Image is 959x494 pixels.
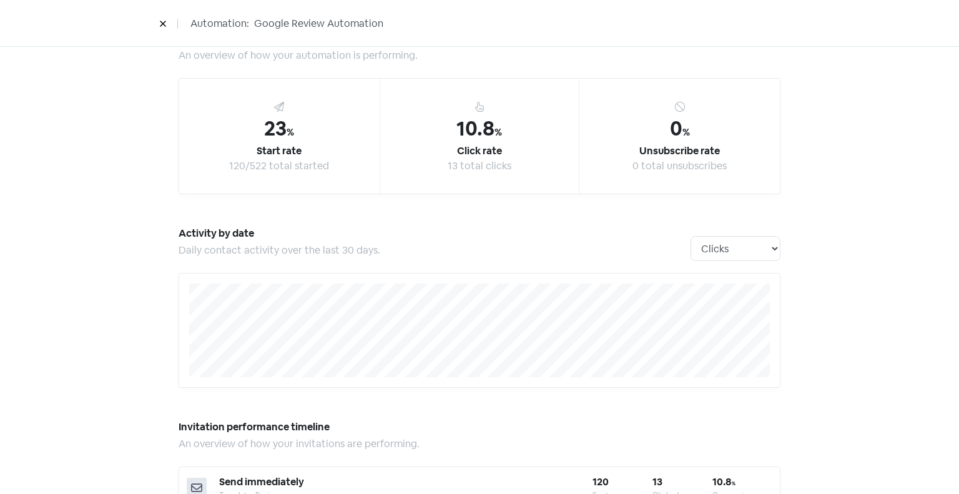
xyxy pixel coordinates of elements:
[457,144,502,159] div: Click rate
[229,159,329,174] div: 120/522 total started
[448,159,511,174] div: 13 total clicks
[732,480,735,487] span: %
[593,475,609,488] b: 120
[179,48,780,63] div: An overview of how your automation is performing.
[670,114,690,144] div: 0
[179,243,691,258] div: Daily contact activity over the last 30 days.
[190,16,249,31] span: Automation:
[456,114,502,144] div: 10.8
[639,144,720,159] div: Unsubscribe rate
[219,475,304,488] span: Send immediately
[682,126,690,139] span: %
[264,114,294,144] div: 23
[179,224,691,243] h5: Activity by date
[712,475,735,488] b: 10.8
[179,418,780,437] h5: Invitation performance timeline
[257,144,302,159] div: Start rate
[179,437,780,452] div: An overview of how your invitations are performing.
[494,126,502,139] span: %
[632,159,727,174] div: 0 total unsubscribes
[652,475,662,488] b: 13
[287,126,294,139] span: %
